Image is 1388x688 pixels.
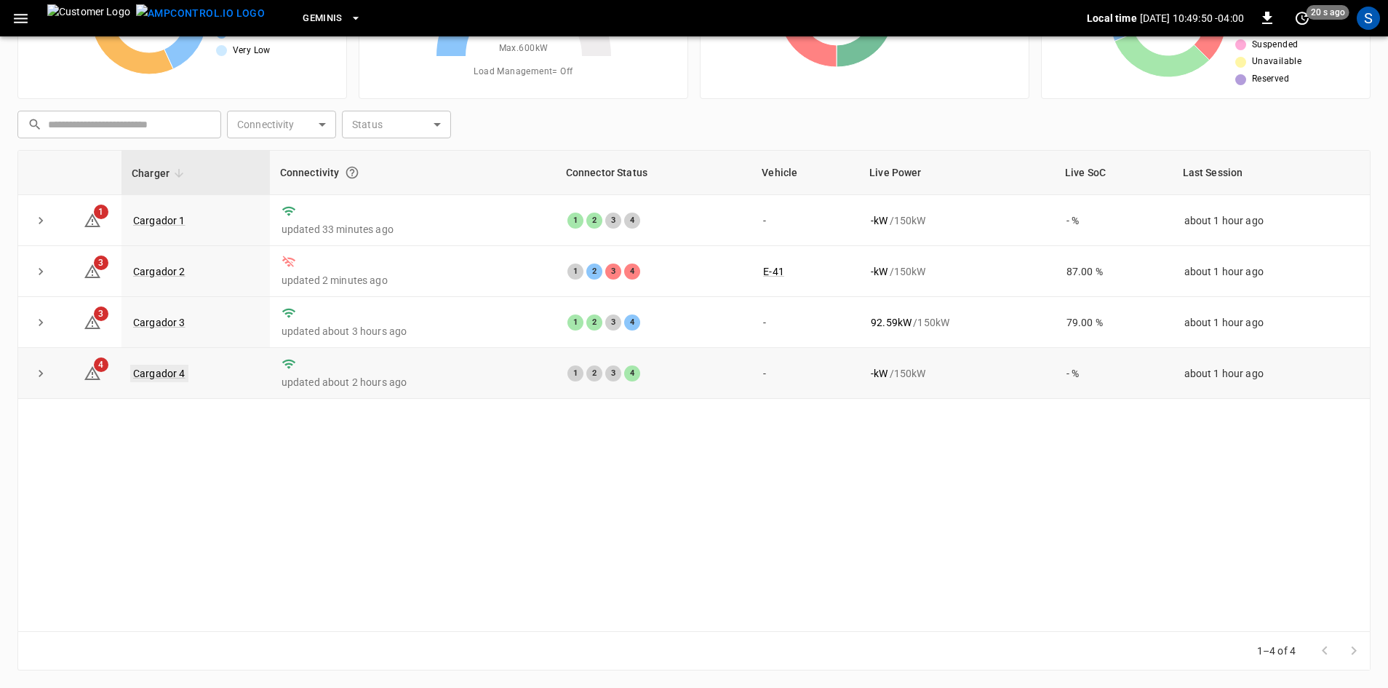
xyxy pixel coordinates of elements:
p: Local time [1087,11,1137,25]
button: expand row [30,210,52,232]
td: 79.00 % [1055,297,1173,348]
p: updated about 3 hours ago [282,324,544,339]
a: 4 [84,367,101,379]
a: 3 [84,316,101,328]
div: 1 [567,213,583,229]
p: updated 33 minutes ago [282,222,544,237]
span: Geminis [303,10,343,27]
th: Vehicle [751,151,859,195]
p: - kW [871,366,888,381]
button: expand row [30,261,52,282]
div: 2 [586,365,602,381]
td: about 1 hour ago [1173,297,1371,348]
button: Connection between the charger and our software. [339,159,365,186]
p: 1–4 of 4 [1257,644,1296,658]
td: - [751,348,859,399]
a: Cargador 2 [133,266,186,277]
div: 4 [624,365,640,381]
button: expand row [30,312,52,333]
p: 92.59 kW [871,315,912,330]
a: Cargador 3 [133,317,186,328]
th: Live SoC [1055,151,1173,195]
div: 4 [624,315,640,331]
span: 4 [94,357,108,372]
th: Last Session [1173,151,1371,195]
td: about 1 hour ago [1173,195,1371,246]
p: [DATE] 10:49:50 -04:00 [1140,11,1244,25]
div: / 150 kW [871,213,1043,228]
div: 4 [624,213,640,229]
div: 1 [567,315,583,331]
span: Load Management = Off [474,65,573,79]
div: / 150 kW [871,264,1043,279]
p: - kW [871,264,888,279]
td: about 1 hour ago [1173,246,1371,297]
div: 1 [567,365,583,381]
div: 2 [586,213,602,229]
td: - [751,297,859,348]
div: 2 [586,315,602,331]
th: Connector Status [556,151,752,195]
td: about 1 hour ago [1173,348,1371,399]
td: - [751,195,859,246]
p: updated about 2 hours ago [282,375,544,390]
span: Suspended [1252,38,1299,52]
div: 2 [586,264,602,280]
img: Customer Logo [47,4,130,32]
p: updated 2 minutes ago [282,273,544,288]
div: Connectivity [280,159,546,186]
span: 3 [94,307,108,321]
div: / 150 kW [871,315,1043,330]
span: Very Low [233,44,271,58]
div: 4 [624,264,640,280]
span: Reserved [1252,72,1289,87]
span: Charger [132,165,188,182]
span: Unavailable [1252,55,1301,69]
a: Cargador 4 [130,365,188,382]
span: 1 [94,205,108,219]
td: - % [1055,195,1173,246]
div: 1 [567,264,583,280]
span: Max. 600 kW [499,41,549,56]
span: 20 s ago [1307,5,1349,20]
a: 3 [84,264,101,276]
th: Live Power [859,151,1055,195]
td: 87.00 % [1055,246,1173,297]
button: Geminis [297,4,367,33]
button: expand row [30,363,52,384]
a: 1 [84,213,101,225]
p: - kW [871,213,888,228]
div: profile-icon [1357,7,1380,30]
div: 3 [605,315,621,331]
button: set refresh interval [1291,7,1314,30]
div: 3 [605,213,621,229]
img: ampcontrol.io logo [136,4,265,23]
a: E-41 [763,266,784,277]
a: Cargador 1 [133,215,186,226]
div: 3 [605,365,621,381]
td: - % [1055,348,1173,399]
span: 3 [94,256,108,270]
div: / 150 kW [871,366,1043,381]
div: 3 [605,264,621,280]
